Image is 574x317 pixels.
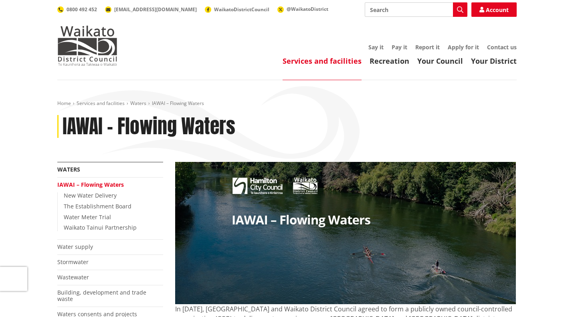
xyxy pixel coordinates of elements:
a: Water supply [57,243,93,250]
span: [EMAIL_ADDRESS][DOMAIN_NAME] [114,6,197,13]
a: Waikato Tainui Partnership [64,224,137,231]
a: Home [57,100,71,107]
a: 0800 492 452 [57,6,97,13]
a: Your Council [417,56,463,66]
a: @WaikatoDistrict [277,6,328,12]
a: [EMAIL_ADDRESS][DOMAIN_NAME] [105,6,197,13]
nav: breadcrumb [57,100,517,107]
a: The Establishment Board [64,202,131,210]
span: 0800 492 452 [67,6,97,13]
img: 27080 HCC Website Banner V10 [175,162,516,304]
a: Wastewater [57,273,89,281]
h1: IAWAI – Flowing Waters [63,115,235,138]
a: Waters [130,100,146,107]
a: Water Meter Trial [64,213,111,221]
a: Report it [415,43,440,51]
input: Search input [365,2,467,17]
span: @WaikatoDistrict [287,6,328,12]
a: Recreation [370,56,409,66]
a: Contact us [487,43,517,51]
a: Pay it [392,43,407,51]
a: Building, development and trade waste [57,289,146,303]
span: IAWAI – Flowing Waters [152,100,204,107]
a: IAWAI – Flowing Waters [57,181,124,188]
img: Waikato District Council - Te Kaunihera aa Takiwaa o Waikato [57,26,117,66]
a: New Water Delivery [64,192,117,199]
a: WaikatoDistrictCouncil [205,6,269,13]
a: Waters [57,166,80,173]
a: Apply for it [448,43,479,51]
span: WaikatoDistrictCouncil [214,6,269,13]
a: Services and facilities [283,56,362,66]
a: Services and facilities [77,100,125,107]
a: Account [471,2,517,17]
a: Stormwater [57,258,89,266]
a: Your District [471,56,517,66]
a: Say it [368,43,384,51]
